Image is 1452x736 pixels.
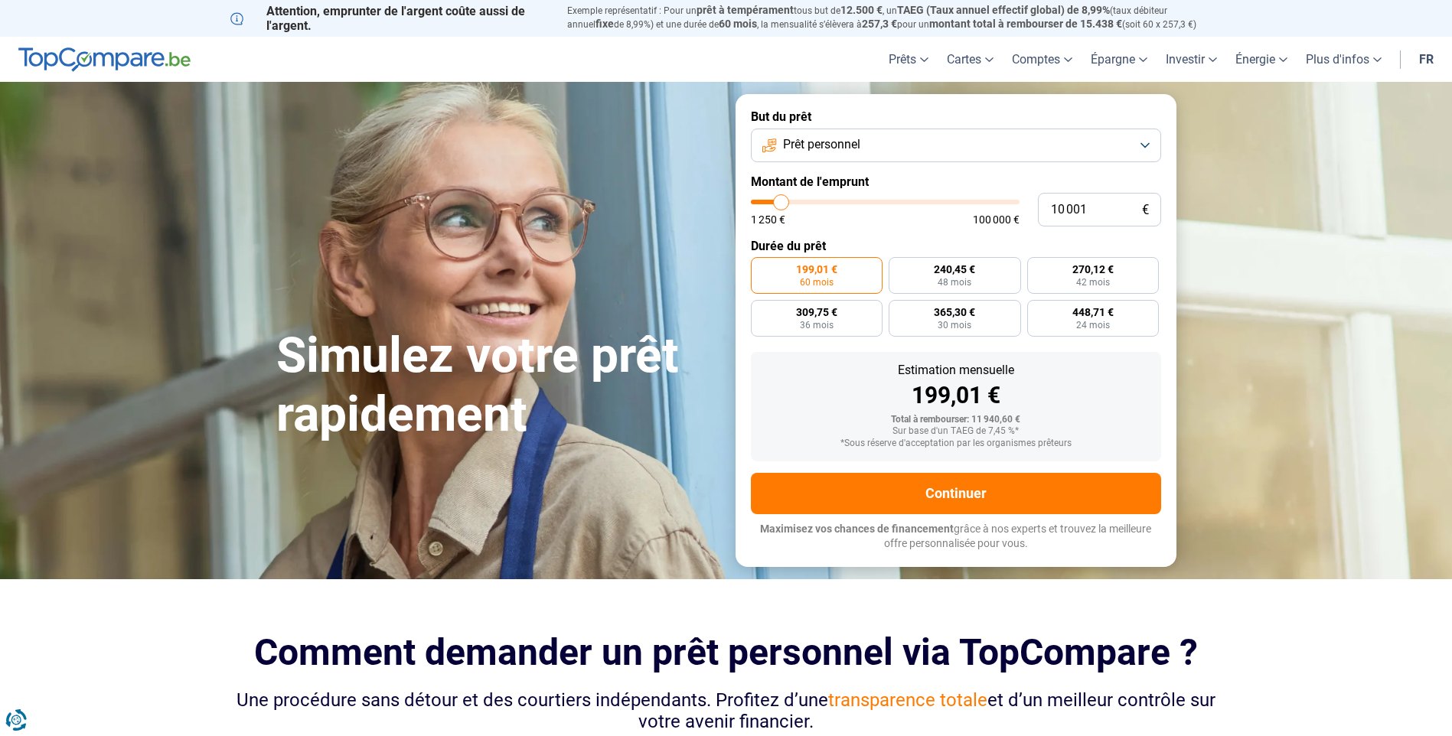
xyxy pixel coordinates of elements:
span: 365,30 € [934,307,975,318]
span: 48 mois [938,278,971,287]
label: Durée du prêt [751,239,1161,253]
a: Prêts [879,37,938,82]
span: 12.500 € [840,4,883,16]
span: € [1142,204,1149,217]
span: 60 mois [800,278,834,287]
span: 1 250 € [751,214,785,225]
span: 24 mois [1076,321,1110,330]
a: Énergie [1226,37,1297,82]
p: grâce à nos experts et trouvez la meilleure offre personnalisée pour vous. [751,522,1161,552]
div: *Sous réserve d'acceptation par les organismes prêteurs [763,438,1149,449]
div: Une procédure sans détour et des courtiers indépendants. Profitez d’une et d’un meilleur contrôle... [230,689,1222,734]
span: 60 mois [719,18,757,30]
span: 257,3 € [862,18,897,30]
a: fr [1410,37,1443,82]
span: Maximisez vos chances de financement [760,523,954,535]
a: Comptes [1003,37,1082,82]
span: 100 000 € [973,214,1020,225]
p: Attention, emprunter de l'argent coûte aussi de l'argent. [230,4,549,33]
a: Plus d'infos [1297,37,1391,82]
a: Investir [1157,37,1226,82]
div: Sur base d'un TAEG de 7,45 %* [763,426,1149,437]
div: Estimation mensuelle [763,364,1149,376]
label: Montant de l'emprunt [751,174,1161,189]
h2: Comment demander un prêt personnel via TopCompare ? [230,631,1222,673]
span: TAEG (Taux annuel effectif global) de 8,99% [897,4,1110,16]
p: Exemple représentatif : Pour un tous but de , un (taux débiteur annuel de 8,99%) et une durée de ... [567,4,1222,31]
span: 199,01 € [796,264,837,275]
img: TopCompare [18,47,191,72]
a: Épargne [1082,37,1157,82]
span: 270,12 € [1072,264,1114,275]
span: Prêt personnel [783,136,860,153]
label: But du prêt [751,109,1161,124]
h1: Simulez votre prêt rapidement [276,327,717,445]
span: 42 mois [1076,278,1110,287]
span: 309,75 € [796,307,837,318]
span: 240,45 € [934,264,975,275]
a: Cartes [938,37,1003,82]
div: 199,01 € [763,384,1149,407]
span: fixe [595,18,614,30]
span: 36 mois [800,321,834,330]
span: prêt à tempérament [697,4,794,16]
button: Continuer [751,473,1161,514]
span: 448,71 € [1072,307,1114,318]
div: Total à rembourser: 11 940,60 € [763,415,1149,425]
span: transparence totale [828,689,987,711]
span: montant total à rembourser de 15.438 € [929,18,1122,30]
button: Prêt personnel [751,129,1161,162]
span: 30 mois [938,321,971,330]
